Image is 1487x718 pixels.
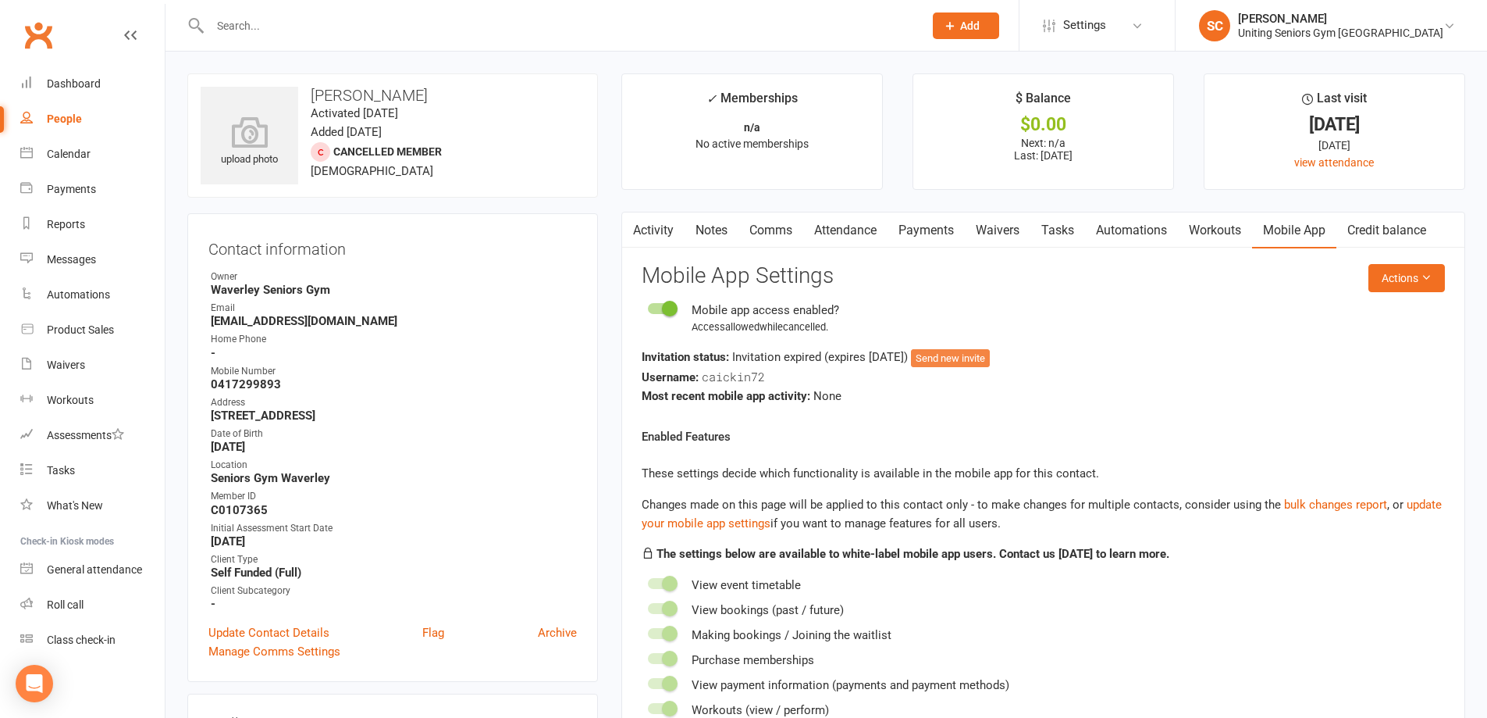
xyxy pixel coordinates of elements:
time: Added [DATE] [311,125,382,139]
strong: [STREET_ADDRESS] [211,409,577,423]
div: Date of Birth [211,427,577,441]
div: $ Balance [1016,88,1071,116]
div: Workouts [47,394,94,406]
a: Product Sales [20,313,165,348]
strong: - [211,597,577,611]
a: Activity [622,213,685,248]
div: Changes made on this page will be applied to this contact only - to make changes for multiple con... [642,495,1445,533]
span: No active memberships [695,138,809,150]
div: Reports [47,218,85,230]
strong: 0417299893 [211,377,577,391]
strong: [DATE] [211,440,577,454]
a: Payments [20,172,165,207]
div: Last visit [1302,88,1367,116]
div: Uniting Seniors Gym [GEOGRAPHIC_DATA] [1238,26,1443,40]
div: [PERSON_NAME] [1238,12,1443,26]
a: Payments [888,213,965,248]
div: Address [211,395,577,410]
a: Roll call [20,588,165,623]
span: Workouts (view / perform) [692,703,829,717]
div: Location [211,458,577,473]
div: Automations [47,288,110,301]
a: Messages [20,242,165,277]
div: Class check-in [47,634,116,646]
span: Add [960,20,980,32]
strong: Seniors Gym Waverley [211,471,577,485]
div: Assessments [47,429,124,441]
a: Tasks [1030,213,1085,248]
p: Next: n/a Last: [DATE] [927,137,1159,162]
a: Notes [685,213,738,248]
div: upload photo [201,116,298,168]
strong: Username: [642,370,699,384]
span: View payment information (payments and payment methods) [692,678,1009,692]
a: Workouts [1178,213,1252,248]
strong: The settings below are available to white-label mobile app users. Contact us [DATE] to learn more. [656,547,1169,561]
strong: [EMAIL_ADDRESS][DOMAIN_NAME] [211,314,577,328]
a: Calendar [20,137,165,172]
div: Waivers [47,359,85,371]
div: Invitation expired [642,348,1445,367]
a: Attendance [803,213,888,248]
h3: [PERSON_NAME] [201,87,585,104]
div: Client Subcategory [211,584,577,598]
span: (expires [DATE] ) [824,350,911,364]
a: Reports [20,207,165,242]
button: Add [933,13,999,39]
span: Purchase memberships [692,653,814,667]
div: Messages [47,253,96,266]
a: Automations [20,277,165,313]
div: Open Intercom Messenger [16,665,53,702]
p: These settings decide which functionality is available in the mobile app for this contact. [642,464,1445,483]
h3: Contact information [208,234,577,258]
div: Mobile app access enabled? [692,301,839,320]
a: Waivers [20,348,165,383]
span: Making bookings / Joining the waitlist [692,628,891,642]
div: [DATE] [1218,116,1450,133]
a: Class kiosk mode [20,623,165,658]
div: Email [211,301,577,316]
div: [DATE] [1218,137,1450,154]
a: bulk changes report [1284,498,1387,512]
a: Assessments [20,418,165,453]
div: What's New [47,499,103,512]
span: Cancelled member [333,145,442,158]
a: People [20,102,165,137]
a: Manage Comms Settings [208,642,340,661]
a: Automations [1085,213,1178,248]
a: Waivers [965,213,1030,248]
a: Tasks [20,453,165,488]
span: None [813,389,841,403]
div: Owner [211,270,577,284]
h3: Mobile App Settings [642,264,1445,288]
div: Member ID [211,489,577,504]
div: $0.00 [927,116,1159,133]
a: Update Contact Details [208,623,329,642]
a: Workouts [20,383,165,418]
label: Enabled Features [642,427,731,446]
a: Dashboard [20,66,165,102]
div: Dashboard [47,77,101,90]
a: Clubworx [19,16,58,55]
button: Actions [1368,264,1445,292]
strong: - [211,346,577,360]
div: Roll call [47,598,84,611]
div: General attendance [47,563,142,576]
div: Initial Assessment Start Date [211,521,577,536]
a: Comms [738,213,803,248]
div: Client Type [211,552,577,567]
span: caickin72 [702,369,765,384]
a: What's New [20,488,165,523]
strong: Most recent mobile app activity: [642,389,810,403]
a: view attendance [1294,156,1374,169]
div: Tasks [47,464,75,477]
div: Memberships [706,88,798,117]
strong: C0107365 [211,503,577,517]
div: People [47,113,82,125]
a: Flag [422,623,444,642]
span: Settings [1063,8,1106,43]
button: Send new invite [911,349,990,368]
time: Activated [DATE] [311,106,398,120]
span: View event timetable [692,578,801,592]
a: Credit balance [1336,213,1437,248]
